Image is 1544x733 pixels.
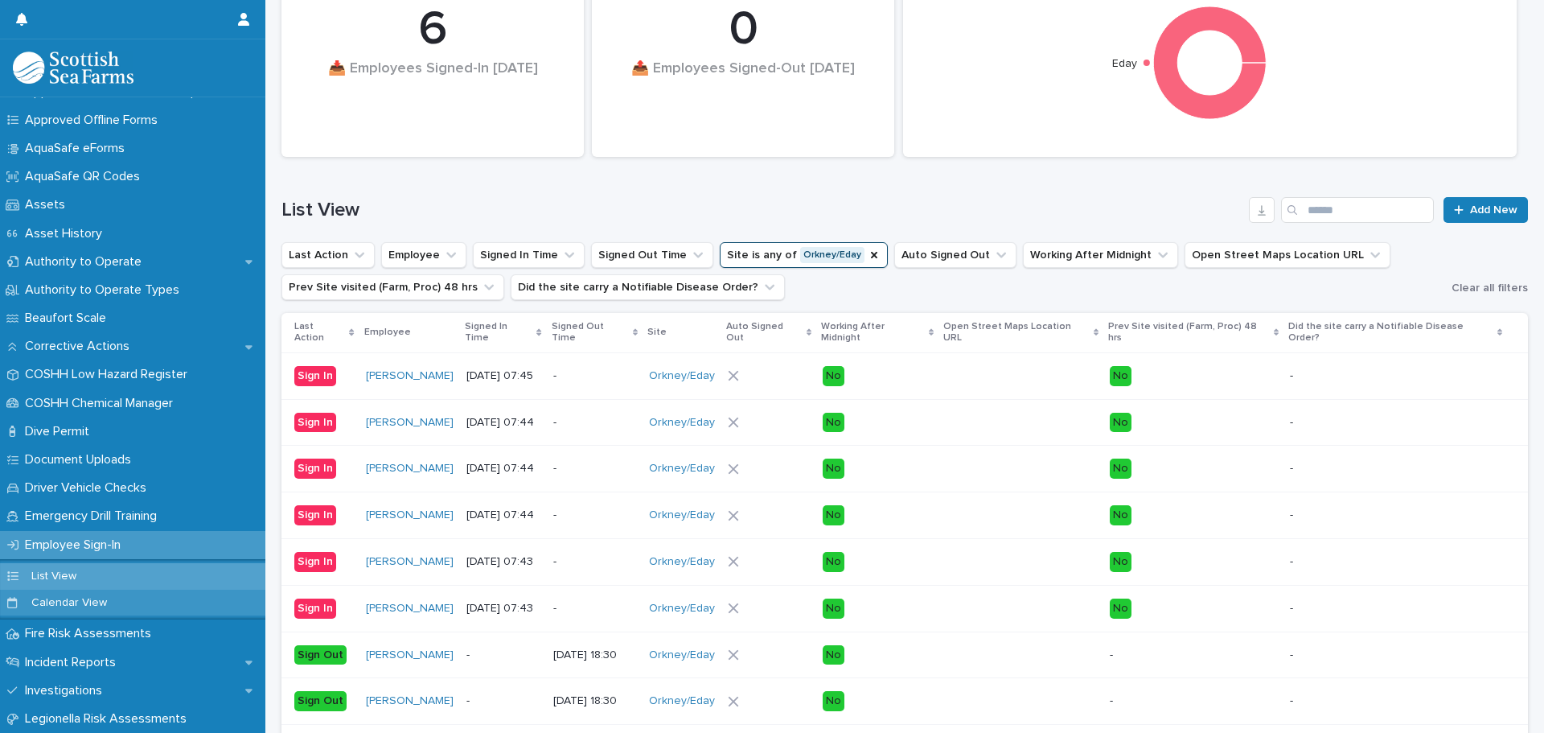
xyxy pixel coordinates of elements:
button: Signed Out Time [591,242,713,268]
div: Sign Out [294,691,347,711]
div: Sign In [294,599,336,619]
p: - [553,509,637,522]
div: No [823,366,844,386]
div: 0 [619,1,867,59]
p: Employee [364,323,411,341]
p: Emergency Drill Training [18,509,170,524]
p: Employee Sign-In [18,537,133,553]
a: [PERSON_NAME] [366,602,454,616]
h1: List View [281,199,1242,222]
tr: Sign In[PERSON_NAME] [DATE] 07:43-Orkney/Eday NoNo- [281,585,1528,632]
input: Search [1281,197,1434,223]
p: Asset History [18,226,115,241]
a: [PERSON_NAME] [366,694,454,708]
button: Last Action [281,242,375,268]
p: [DATE] 18:30 [553,649,637,662]
p: Corrective Actions [18,339,142,354]
a: [PERSON_NAME] [366,509,454,522]
p: Assets [18,197,78,212]
div: Sign In [294,413,336,433]
p: Authority to Operate Types [18,282,192,298]
div: No [1110,413,1131,433]
button: Site [720,242,888,268]
p: - [1290,369,1502,383]
a: Orkney/Eday [649,694,715,708]
a: Orkney/Eday [649,509,715,522]
span: Clear all filters [1452,282,1528,294]
p: - [1290,462,1502,476]
p: - [553,416,637,430]
tr: Sign Out[PERSON_NAME] -[DATE] 18:30Orkney/Eday No-- [281,632,1528,678]
tr: Sign In[PERSON_NAME] [DATE] 07:44-Orkney/Eday NoNo- [281,492,1528,539]
p: List View [18,570,89,583]
p: - [553,555,637,569]
button: Signed In Time [473,242,585,268]
p: [DATE] 07:43 [466,602,540,616]
p: [DATE] 18:30 [553,694,637,708]
p: - [553,602,637,616]
div: No [823,645,844,665]
a: Orkney/Eday [649,369,715,383]
p: Prev Site visited (Farm, Proc) 48 hrs [1108,318,1270,348]
p: Dive Permit [18,424,102,439]
div: No [823,599,844,619]
a: Orkney/Eday [649,602,715,616]
div: No [823,505,844,525]
a: [PERSON_NAME] [366,649,454,662]
div: 📤 Employees Signed-Out [DATE] [619,60,867,111]
div: No [1110,459,1131,479]
p: Investigations [18,683,115,698]
button: Open Street Maps Location URL [1185,242,1390,268]
p: Signed In Time [465,318,533,348]
a: [PERSON_NAME] [366,555,454,569]
p: - [553,462,637,476]
p: Site [647,323,667,341]
p: - [1290,649,1502,662]
p: COSHH Low Hazard Register [18,367,200,382]
p: - [1290,555,1502,569]
a: [PERSON_NAME] [366,416,454,430]
p: Authority to Operate [18,254,154,270]
button: Employee [381,242,466,268]
p: Approved Offline Forms [18,113,170,128]
a: Orkney/Eday [649,555,715,569]
div: 📥 Employees Signed-In [DATE] [309,60,556,111]
div: No [1110,366,1131,386]
p: - [1110,694,1277,708]
a: Orkney/Eday [649,462,715,476]
div: No [823,691,844,711]
button: Prev Site visited (Farm, Proc) 48 hrs [281,274,504,300]
p: [DATE] 07:44 [466,416,540,430]
p: - [1290,694,1502,708]
p: Document Uploads [18,452,144,467]
tr: Sign In[PERSON_NAME] [DATE] 07:44-Orkney/Eday NoNo- [281,446,1528,492]
button: Auto Signed Out [894,242,1016,268]
button: Working After Midnight [1023,242,1178,268]
text: Eday [1113,58,1138,69]
p: [DATE] 07:43 [466,555,540,569]
div: Sign In [294,552,336,572]
a: Orkney/Eday [649,416,715,430]
p: Did the site carry a Notifiable Disease Order? [1288,318,1493,348]
a: Add New [1443,197,1528,223]
tr: Sign In[PERSON_NAME] [DATE] 07:44-Orkney/Eday NoNo- [281,399,1528,446]
tr: Sign In[PERSON_NAME] [DATE] 07:43-Orkney/Eday NoNo- [281,538,1528,585]
p: Incident Reports [18,655,129,670]
p: - [1290,509,1502,522]
p: Signed Out Time [552,318,629,348]
p: Auto Signed Out [726,318,802,348]
a: [PERSON_NAME] [366,369,454,383]
img: bPIBxiqnSb2ggTQWdOVV [13,51,133,84]
button: Did the site carry a Notifiable Disease Order? [511,274,785,300]
p: - [1290,416,1502,430]
p: AquaSafe eForms [18,141,138,156]
p: Legionella Risk Assessments [18,711,199,727]
p: - [1290,602,1502,616]
button: Clear all filters [1445,276,1528,300]
div: Sign In [294,459,336,479]
a: Orkney/Eday [649,649,715,662]
tr: Sign Out[PERSON_NAME] -[DATE] 18:30Orkney/Eday No-- [281,678,1528,725]
p: Fire Risk Assessments [18,626,164,641]
p: - [553,369,637,383]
